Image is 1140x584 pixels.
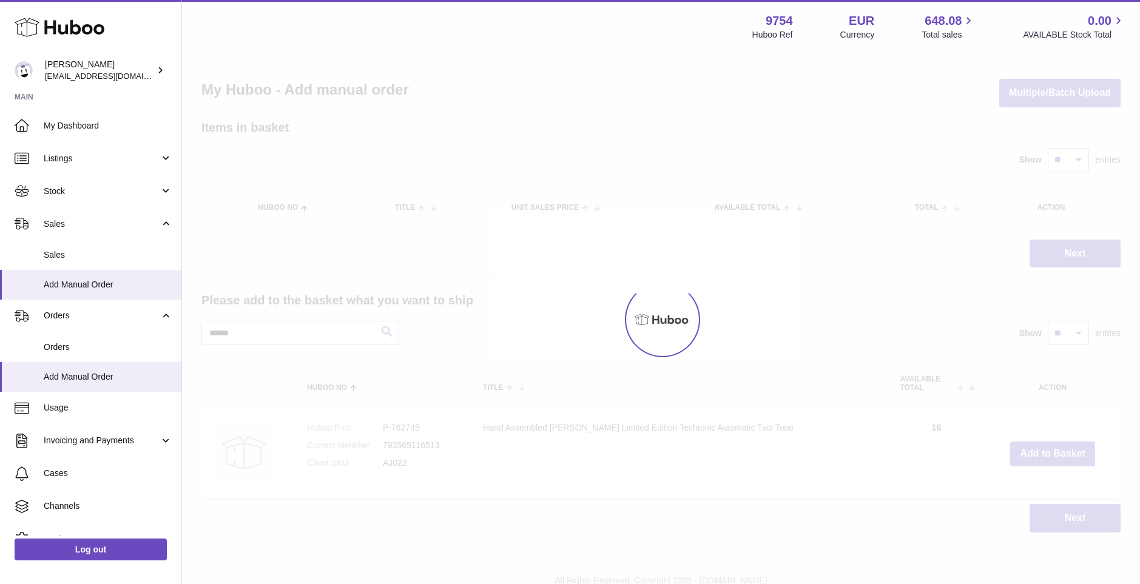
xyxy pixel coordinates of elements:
[44,218,160,230] span: Sales
[1023,13,1125,41] a: 0.00 AVAILABLE Stock Total
[45,71,178,81] span: [EMAIL_ADDRESS][DOMAIN_NAME]
[44,153,160,164] span: Listings
[44,249,172,261] span: Sales
[44,186,160,197] span: Stock
[925,13,962,29] span: 648.08
[922,13,976,41] a: 648.08 Total sales
[15,61,33,79] img: info@fieldsluxury.london
[849,13,874,29] strong: EUR
[922,29,976,41] span: Total sales
[44,120,172,132] span: My Dashboard
[44,371,172,383] span: Add Manual Order
[44,500,172,512] span: Channels
[840,29,875,41] div: Currency
[44,468,172,479] span: Cases
[44,402,172,414] span: Usage
[766,13,793,29] strong: 9754
[1023,29,1125,41] span: AVAILABLE Stock Total
[44,279,172,290] span: Add Manual Order
[44,533,172,545] span: Settings
[1088,13,1111,29] span: 0.00
[15,539,167,560] a: Log out
[44,310,160,321] span: Orders
[44,435,160,446] span: Invoicing and Payments
[44,341,172,353] span: Orders
[752,29,793,41] div: Huboo Ref
[45,59,154,82] div: [PERSON_NAME]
